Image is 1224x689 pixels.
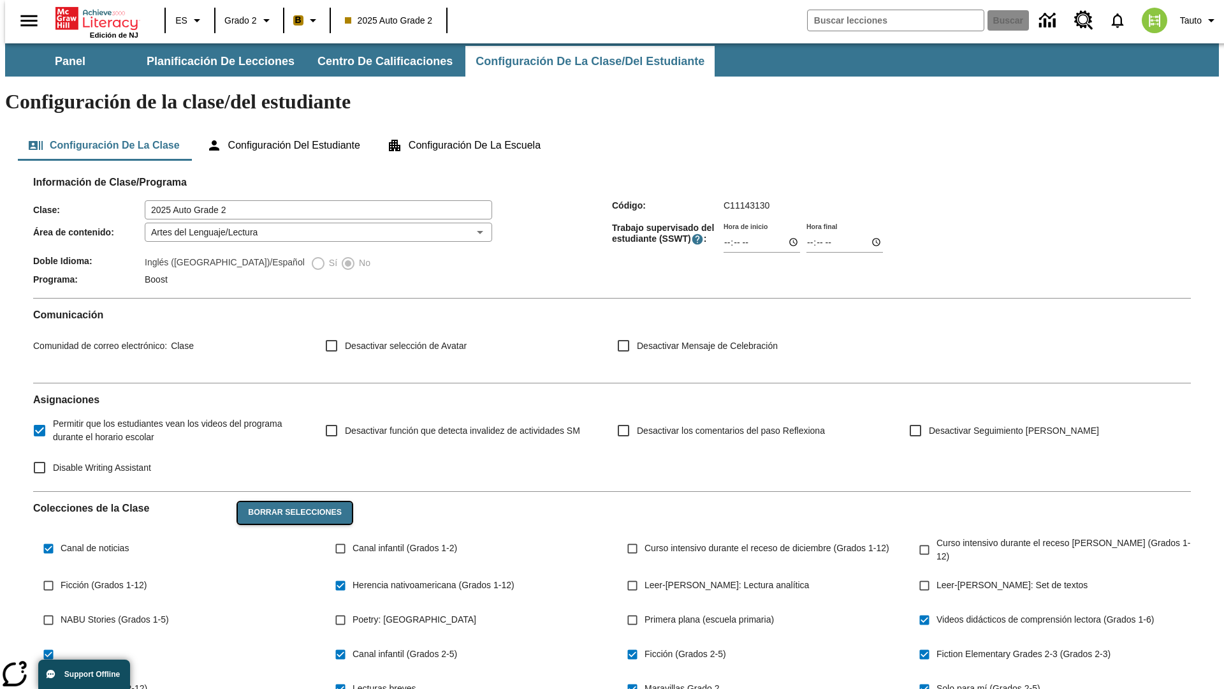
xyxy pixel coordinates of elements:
[18,130,1206,161] div: Configuración de la clase/del estudiante
[33,394,1191,406] h2: Asignaciones
[645,648,726,661] span: Ficción (Grados 2-5)
[53,461,151,475] span: Disable Writing Assistant
[61,579,147,592] span: Ficción (Grados 1-12)
[476,54,704,69] span: Configuración de la clase/del estudiante
[33,341,167,351] span: Comunidad de correo electrónico :
[1175,9,1224,32] button: Perfil/Configuración
[33,176,1191,188] h2: Información de Clase/Programa
[1067,3,1101,38] a: Centro de recursos, Se abrirá en una pestaña nueva.
[465,46,715,77] button: Configuración de la clase/del estudiante
[356,256,370,270] span: No
[345,14,433,27] span: 2025 Auto Grade 2
[5,90,1219,114] h1: Configuración de la clase/del estudiante
[38,660,130,689] button: Support Offline
[353,613,476,626] span: Poetry: [GEOGRAPHIC_DATA]
[33,309,1191,321] h2: Comunicación
[645,542,889,555] span: Curso intensivo durante el receso de diciembre (Grados 1-12)
[167,341,194,351] span: Clase
[33,227,145,237] span: Área de contenido :
[637,424,825,438] span: Desactivar los comentarios del paso Reflexiona
[175,14,187,27] span: ES
[10,2,48,40] button: Abrir el menú lateral
[353,579,514,592] span: Herencia nativoamericana (Grados 1-12)
[33,256,145,266] span: Doble Idioma :
[6,46,134,77] button: Panel
[33,394,1191,481] div: Asignaciones
[1134,4,1175,37] button: Escoja un nuevo avatar
[353,542,457,555] span: Canal infantil (Grados 1-2)
[288,9,326,32] button: Boost El color de la clase es anaranjado claro. Cambiar el color de la clase.
[936,613,1154,626] span: Videos didácticos de comprensión lectora (Grados 1-6)
[936,648,1111,661] span: Fiction Elementary Grades 2-3 (Grados 2-3)
[637,339,778,353] span: Desactivar Mensaje de Celebración
[345,339,467,353] span: Desactivar selección de Avatar
[936,537,1191,563] span: Curso intensivo durante el receso [PERSON_NAME] (Grados 1-12)
[353,648,457,661] span: Canal infantil (Grados 2-5)
[724,221,768,231] label: Hora de inicio
[612,223,724,246] span: Trabajo supervisado del estudiante (SSWT) :
[33,309,1191,373] div: Comunicación
[33,189,1191,288] div: Información de Clase/Programa
[145,274,168,285] span: Boost
[345,424,580,438] span: Desactivar función que detecta invalidez de actividades SM
[18,130,190,161] button: Configuración de la clase
[61,542,129,555] span: Canal de noticias
[326,256,337,270] span: Sí
[33,205,145,215] span: Clase :
[808,10,984,31] input: Buscar campo
[136,46,305,77] button: Planificación de lecciones
[307,46,463,77] button: Centro de calificaciones
[147,54,295,69] span: Planificación de lecciones
[55,6,138,31] a: Portada
[33,502,228,514] h2: Colecciones de la Clase
[929,424,1099,438] span: Desactivar Seguimiento [PERSON_NAME]
[317,54,453,69] span: Centro de calificaciones
[645,613,774,626] span: Primera plana (escuela primaria)
[612,200,724,211] span: Código :
[145,223,492,242] div: Artes del Lenguaje/Lectura
[55,54,85,69] span: Panel
[1180,14,1202,27] span: Tauto
[377,130,551,161] button: Configuración de la escuela
[145,256,305,271] label: Inglés ([GEOGRAPHIC_DATA])/Español
[238,502,352,524] button: Borrar selecciones
[806,221,837,231] label: Hora final
[55,4,138,39] div: Portada
[61,613,169,626] span: NABU Stories (Grados 1-5)
[145,200,492,219] input: Clase
[1142,8,1167,33] img: avatar image
[90,31,138,39] span: Edición de NJ
[53,417,305,444] span: Permitir que los estudiantes vean los videos del programa durante el horario escolar
[1031,3,1067,38] a: Centro de información
[196,130,370,161] button: Configuración del estudiante
[219,9,279,32] button: Grado: Grado 2, Elige un grado
[33,274,145,285] span: Programa :
[1101,4,1134,37] a: Notificaciones
[645,579,809,592] span: Leer-[PERSON_NAME]: Lectura analítica
[295,12,302,28] span: B
[5,46,716,77] div: Subbarra de navegación
[5,43,1219,77] div: Subbarra de navegación
[64,670,120,679] span: Support Offline
[691,233,704,246] button: El Tiempo Supervisado de Trabajo Estudiantil es el período durante el cual los estudiantes pueden...
[170,9,210,32] button: Lenguaje: ES, Selecciona un idioma
[224,14,257,27] span: Grado 2
[724,200,769,211] span: C11143130
[936,579,1088,592] span: Leer-[PERSON_NAME]: Set de textos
